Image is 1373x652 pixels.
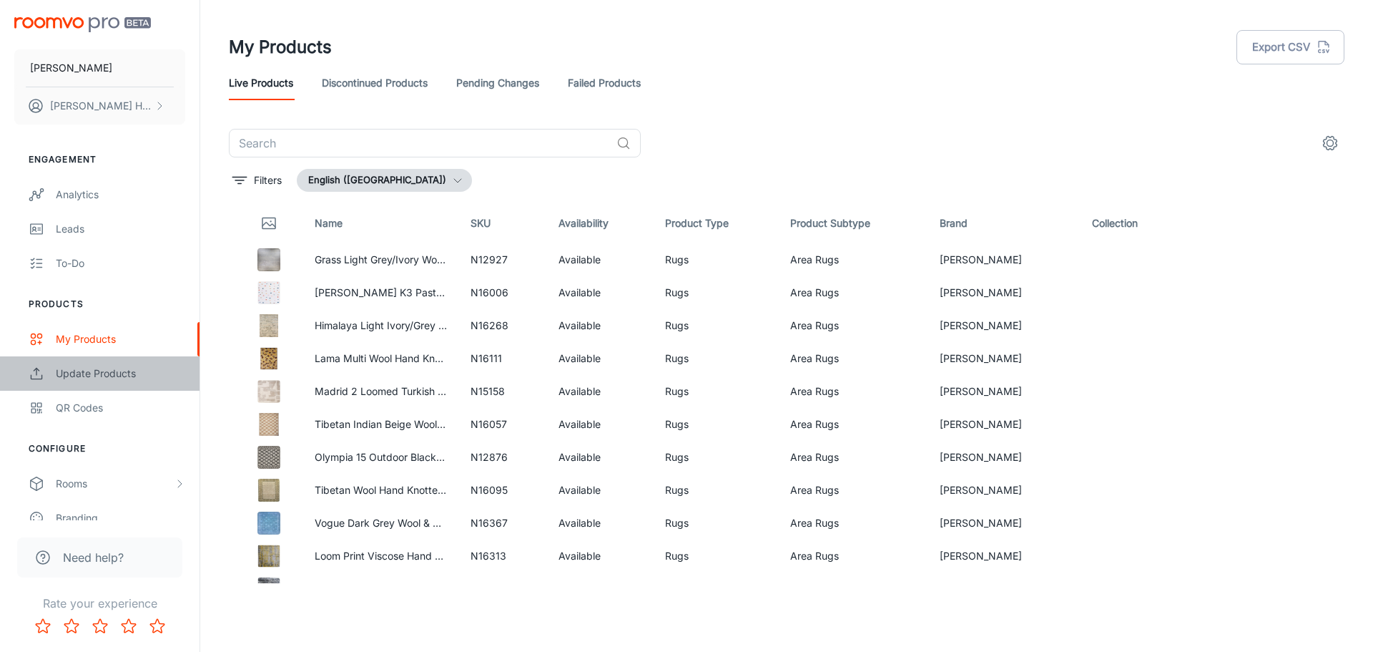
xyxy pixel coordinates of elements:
[547,540,653,573] td: Available
[14,49,185,87] button: [PERSON_NAME]
[315,319,669,331] a: Himalaya Light Ivory/Grey Wool Hand Wool Loomed Indian Rug - 5'3" x 7'7"
[322,66,428,100] a: Discontinued Products
[143,612,172,641] button: Rate 5 star
[779,309,928,342] td: Area Rugs
[928,375,1081,408] td: [PERSON_NAME]
[459,243,547,276] td: N12927
[459,408,547,441] td: N16057
[1081,203,1189,243] th: Collection
[928,203,1081,243] th: Brand
[315,385,518,397] a: Madrid 2 Loomed Turkish Rug - 3'3" x 5'0"
[114,612,143,641] button: Rate 4 star
[779,540,928,573] td: Area Rugs
[315,484,560,496] a: Tibetan Wool Hand Knotted Indian Rug - 4'0" x 6'0"
[654,540,779,573] td: Rugs
[547,408,653,441] td: Available
[547,375,653,408] td: Available
[459,474,547,507] td: N16095
[1236,30,1344,64] button: Export CSV
[229,129,611,157] input: Search
[315,286,621,298] a: [PERSON_NAME] K3 Pastel Pop Dotted Printed Rug - 4'0" x 6'0"
[779,243,928,276] td: Area Rugs
[547,309,653,342] td: Available
[229,34,332,60] h1: My Products
[50,98,151,114] p: [PERSON_NAME] Help
[56,510,185,526] div: Branding
[654,276,779,309] td: Rugs
[779,276,928,309] td: Area Rugs
[459,441,547,474] td: N12876
[928,243,1081,276] td: [PERSON_NAME]
[928,573,1081,605] td: [PERSON_NAME]
[56,476,174,492] div: Rooms
[229,66,293,100] a: Live Products
[547,507,653,540] td: Available
[779,441,928,474] td: Area Rugs
[928,540,1081,573] td: [PERSON_NAME]
[459,375,547,408] td: N15158
[14,17,151,32] img: Roomvo PRO Beta
[254,172,282,188] p: Filters
[654,441,779,474] td: Rugs
[654,203,779,243] th: Product Type
[315,550,593,562] a: Loom Print Viscose Hand Loomed Indian Rug - 8'0" x 10'0"
[547,474,653,507] td: Available
[30,60,112,76] p: [PERSON_NAME]
[56,400,185,416] div: QR Codes
[315,253,635,266] a: Grass Light Grey/Ivory Wool Hand Knotted Indian Rug - 8'10" x 11'9"
[928,441,1081,474] td: [PERSON_NAME]
[260,215,277,232] svg: Thumbnail
[1316,129,1344,157] button: settings
[654,573,779,605] td: Rugs
[459,309,547,342] td: N16268
[459,573,547,605] td: N16275
[57,612,86,641] button: Rate 2 star
[547,203,653,243] th: Availability
[456,66,539,100] a: Pending Changes
[56,187,185,203] div: Analytics
[315,583,597,595] a: Royal Ivory/Dark Grey Wool Loomed Indian Rug - 5'3" x 7'7"
[654,474,779,507] td: Rugs
[459,507,547,540] td: N16367
[303,203,459,243] th: Name
[56,366,185,381] div: Update Products
[459,276,547,309] td: N16006
[315,418,621,430] a: Tibetan Indian Beige Wool Hand Knotted Indian Rug - 3'8" x 6'0"
[928,276,1081,309] td: [PERSON_NAME]
[86,612,114,641] button: Rate 3 star
[654,342,779,375] td: Rugs
[315,451,623,463] a: Olympia 15 Outdoor Black/Grey Loomed Turkish Rug - 6'7" x 9'0"
[928,408,1081,441] td: [PERSON_NAME]
[29,612,57,641] button: Rate 1 star
[654,309,779,342] td: Rugs
[56,256,185,271] div: To-do
[459,540,547,573] td: N16313
[779,408,928,441] td: Area Rugs
[779,203,928,243] th: Product Subtype
[63,549,124,566] span: Need help?
[56,331,185,347] div: My Products
[547,441,653,474] td: Available
[547,276,653,309] td: Available
[928,507,1081,540] td: [PERSON_NAME]
[928,309,1081,342] td: [PERSON_NAME]
[779,375,928,408] td: Area Rugs
[568,66,641,100] a: Failed Products
[654,243,779,276] td: Rugs
[779,507,928,540] td: Area Rugs
[928,342,1081,375] td: [PERSON_NAME]
[11,595,188,612] p: Rate your experience
[547,243,653,276] td: Available
[229,169,285,192] button: filter
[779,573,928,605] td: Area Rugs
[547,573,653,605] td: Available
[459,203,547,243] th: SKU
[297,169,472,192] button: English ([GEOGRAPHIC_DATA])
[315,517,654,529] a: Vogue Dark Grey Wool & Art Silk Hand Knotted Indian Rug - 8'0" x 10'0"
[654,375,779,408] td: Rugs
[56,221,185,237] div: Leads
[779,342,928,375] td: Area Rugs
[459,342,547,375] td: N16111
[654,408,779,441] td: Rugs
[928,474,1081,507] td: [PERSON_NAME]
